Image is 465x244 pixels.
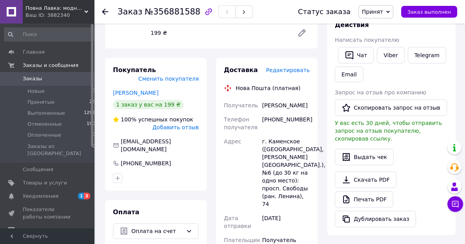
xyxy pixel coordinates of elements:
[27,88,45,95] span: Новые
[335,120,442,142] span: У вас есть 30 дней, чтобы отправить запрос на отзыв покупателю, скопировав ссылку.
[131,227,183,235] span: Оплата на счет
[113,208,139,216] span: Оплата
[92,88,95,95] span: 0
[260,112,311,134] div: [PHONE_NUMBER]
[377,47,404,63] a: Viber
[113,90,158,96] a: [PERSON_NAME]
[335,21,369,29] span: Действия
[335,172,396,188] a: Скачать PDF
[84,193,90,199] span: 3
[145,7,200,16] span: №356881588
[335,67,363,82] button: Email
[335,149,394,165] button: Выдать чек
[401,6,457,18] button: Заказ выполнен
[335,89,426,96] span: Запрос на отзыв про компанию
[224,116,258,130] span: Телефон получателя
[121,138,171,152] span: [EMAIL_ADDRESS][DOMAIN_NAME]
[102,8,108,16] div: Вернуться назад
[25,12,94,19] div: Ваш ID: 3882340
[27,121,62,128] span: Отмененные
[338,47,374,63] button: Чат
[23,227,44,234] span: Отзывы
[23,206,73,220] span: Показатели работы компании
[234,84,302,92] div: Нова Пошта (платная)
[153,124,199,130] span: Добавить отзыв
[335,37,399,43] span: Написать покупателю
[23,49,45,56] span: Главная
[113,66,156,74] span: Покупатель
[23,179,67,186] span: Товары и услуги
[260,211,311,233] div: [DATE]
[92,132,95,139] span: 0
[113,116,193,123] div: успешных покупок
[224,215,251,229] span: Дата отправки
[408,47,446,63] a: Telegram
[25,5,84,12] span: Повна Лавка: модно и комфортно по доступной цене
[335,211,416,227] button: Дублировать заказ
[78,193,84,199] span: 1
[266,67,310,73] span: Редактировать
[87,121,95,128] span: 190
[27,99,54,106] span: Принятые
[27,143,92,157] span: Заказы из [GEOGRAPHIC_DATA]
[4,27,96,42] input: Поиск
[27,110,65,117] span: Выполненные
[121,116,136,123] span: 100%
[362,9,383,15] span: Принят
[89,99,95,106] span: 26
[335,191,393,208] a: Печать PDF
[224,138,241,145] span: Адрес
[407,9,451,15] span: Заказ выполнен
[27,132,61,139] span: Оплаченные
[224,102,258,108] span: Получатель
[298,8,351,16] div: Статус заказа
[23,166,53,173] span: Сообщения
[118,7,142,16] span: Заказ
[138,76,199,82] span: Сменить покупателя
[224,237,260,243] span: Плательщик
[447,196,463,212] button: Чат с покупателем
[335,99,447,116] button: Скопировать запрос на отзыв
[23,193,58,200] span: Уведомления
[224,66,258,74] span: Доставка
[84,110,95,117] span: 1292
[23,62,78,69] span: Заказы и сообщения
[294,25,310,41] a: Редактировать
[120,159,172,167] div: [PHONE_NUMBER]
[147,27,291,38] div: 199 ₴
[92,143,95,157] span: 0
[260,98,311,112] div: [PERSON_NAME]
[23,75,42,82] span: Заказы
[260,134,311,211] div: г. Каменское ([GEOGRAPHIC_DATA], [PERSON_NAME][GEOGRAPHIC_DATA].), №6 (до 30 кг на одно место): п...
[113,100,183,109] div: 1 заказ у вас на 199 ₴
